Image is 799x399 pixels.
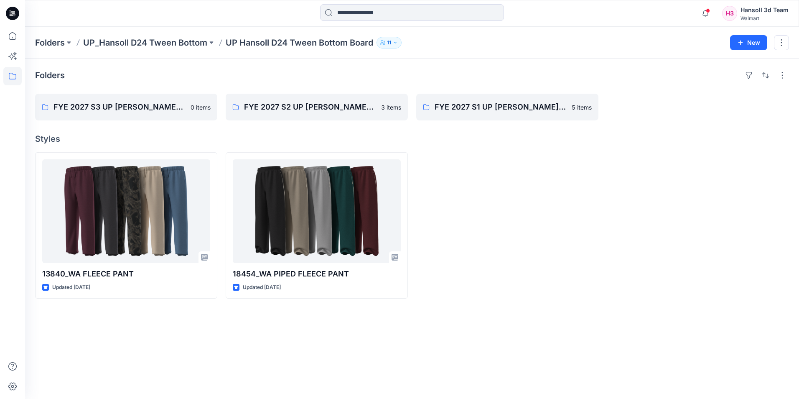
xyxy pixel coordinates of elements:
p: FYE 2027 S3 UP [PERSON_NAME] BOTTOM [53,101,186,113]
p: UP Hansoll D24 Tween Bottom Board [226,37,373,49]
button: 11 [377,37,402,49]
div: H3 [722,6,737,21]
p: Updated [DATE] [243,283,281,292]
p: 11 [387,38,391,47]
a: FYE 2027 S1 UP [PERSON_NAME] BOTTOM5 items [416,94,598,120]
p: 3 items [381,103,401,112]
div: Hansoll 3d Team [740,5,789,15]
a: 13840_WA FLEECE PANT [42,159,210,263]
p: 18454_WA PIPED FLEECE PANT [233,268,401,280]
p: Updated [DATE] [52,283,90,292]
p: FYE 2027 S1 UP [PERSON_NAME] BOTTOM [435,101,567,113]
a: 18454_WA PIPED FLEECE PANT [233,159,401,263]
a: FYE 2027 S2 UP [PERSON_NAME] BOTTOM3 items [226,94,408,120]
a: UP_Hansoll D24 Tween Bottom [83,37,207,49]
p: 0 items [191,103,211,112]
h4: Folders [35,70,65,80]
a: FYE 2027 S3 UP [PERSON_NAME] BOTTOM0 items [35,94,217,120]
div: Walmart [740,15,789,21]
p: FYE 2027 S2 UP [PERSON_NAME] BOTTOM [244,101,376,113]
p: 13840_WA FLEECE PANT [42,268,210,280]
h4: Styles [35,134,789,144]
button: New [730,35,767,50]
a: Folders [35,37,65,49]
p: 5 items [572,103,592,112]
